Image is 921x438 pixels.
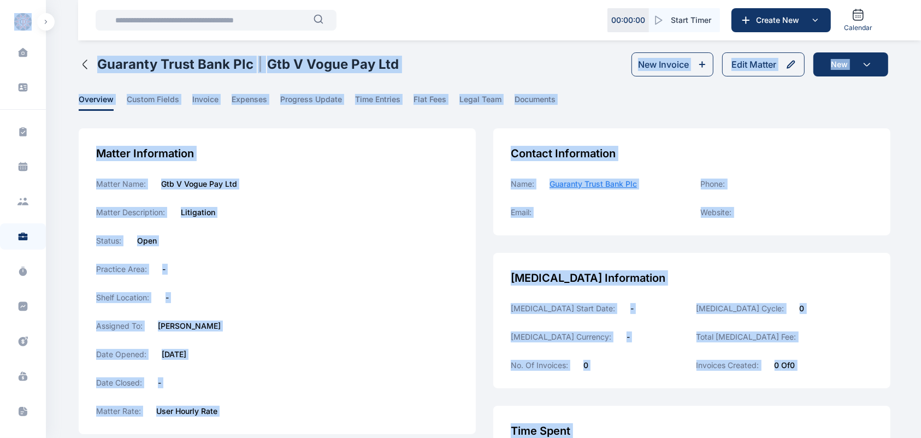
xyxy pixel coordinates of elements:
p: 00 : 00 : 00 [611,15,645,26]
span: documents [515,94,556,111]
a: Calendar [840,4,877,37]
label: No. of Invoices: [511,360,568,371]
label: [DATE] [162,349,186,360]
label: Gtb V Vogue Pay Ltd [161,179,237,190]
label: 0 [583,360,588,371]
label: - [630,303,634,314]
h1: Gtb V Vogue Pay Ltd [267,56,399,73]
label: Name: [511,179,534,190]
label: Date Opened: [96,349,146,360]
label: Website: [701,207,732,218]
a: flat fees [414,94,459,111]
label: [MEDICAL_DATA] Cycle: [696,303,784,314]
label: Litigation [181,207,215,218]
span: legal team [459,94,501,111]
a: time entries [355,94,414,111]
label: Shelf Location: [96,292,150,303]
label: Open [137,235,157,246]
button: Edit Matter [722,52,805,76]
button: Create New [731,8,831,32]
label: [MEDICAL_DATA] Currency: [511,332,611,342]
span: Create New [752,15,808,26]
span: Guaranty Trust Bank Plc [550,179,637,188]
span: custom fields [127,94,179,111]
button: New [813,52,888,76]
span: progress update [280,94,342,111]
div: [MEDICAL_DATA] Information [511,270,873,286]
div: Edit Matter [731,58,776,71]
label: Matter Rate: [96,406,141,417]
a: documents [515,94,569,111]
label: [MEDICAL_DATA] Start Date: [511,303,615,314]
span: invoice [192,94,219,111]
label: Invoices Created: [696,360,759,371]
label: Phone: [701,179,725,190]
a: legal team [459,94,515,111]
a: custom fields [127,94,192,111]
div: Contact Information [511,146,873,161]
span: Start Timer [671,15,711,26]
button: New Invoice [631,52,713,76]
span: | [258,56,263,73]
label: Email: [511,207,532,218]
h1: Guaranty Trust Bank Plc [97,56,253,73]
label: - [627,332,630,342]
label: Total [MEDICAL_DATA] Fee: [696,332,796,342]
a: invoice [192,94,232,111]
label: Date Closed: [96,377,143,388]
div: Matter Information [96,146,458,161]
label: - [166,292,169,303]
div: New Invoice [638,58,689,71]
a: expenses [232,94,280,111]
button: Start Timer [649,8,720,32]
label: Matter Name: [96,179,146,190]
label: Matter Description: [96,207,166,218]
span: flat fees [414,94,446,111]
label: - [158,377,161,388]
label: User Hourly Rate [156,406,217,417]
label: 0 [800,303,805,314]
label: [PERSON_NAME] [158,321,221,332]
span: expenses [232,94,267,111]
label: Practice Area: [96,264,147,275]
label: 0 of 0 [775,360,795,371]
a: Guaranty Trust Bank Plc [550,179,637,190]
a: overview [79,94,127,111]
label: Status: [96,235,122,246]
label: Assigned To: [96,321,143,332]
span: overview [79,94,114,111]
span: Calendar [844,23,872,32]
a: progress update [280,94,355,111]
span: time entries [355,94,400,111]
label: - [162,264,166,275]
